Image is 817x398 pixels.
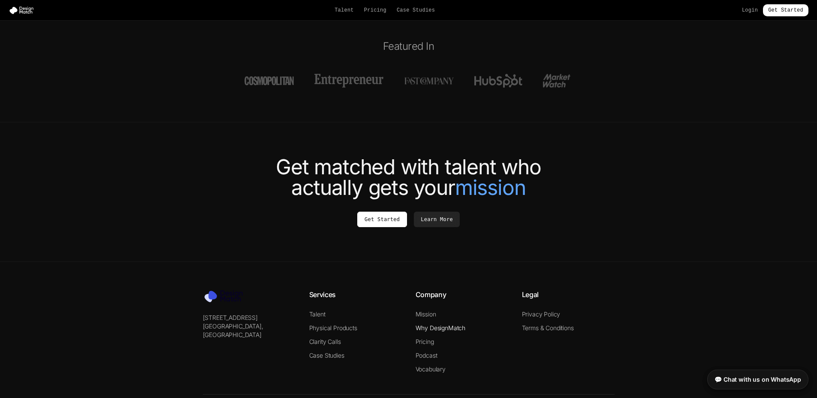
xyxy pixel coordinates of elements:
[416,324,466,331] a: Why DesignMatch
[474,74,522,88] img: Featured Logo 4
[309,289,402,300] h4: Services
[357,212,407,227] a: Get Started
[707,370,808,389] a: 💬 Chat with us on WhatsApp
[244,74,294,88] img: Featured Logo 1
[543,74,573,88] img: Featured Logo 5
[203,313,295,322] p: [STREET_ADDRESS]
[309,338,341,345] a: Clarity Calls
[763,4,808,16] a: Get Started
[742,7,758,14] a: Login
[397,7,435,14] a: Case Studies
[416,310,436,318] a: Mission
[364,7,386,14] a: Pricing
[169,157,649,198] h2: Get matched with talent who actually gets your
[522,324,574,331] a: Terms & Conditions
[9,6,38,15] img: Design Match
[416,365,446,373] a: Vocabulary
[335,7,354,14] a: Talent
[416,289,508,300] h4: Company
[169,39,649,53] h2: Featured In
[203,322,295,339] p: [GEOGRAPHIC_DATA], [GEOGRAPHIC_DATA]
[416,352,437,359] a: Podcast
[404,74,454,88] img: Featured Logo 3
[309,324,357,331] a: Physical Products
[309,352,344,359] a: Case Studies
[416,338,434,345] a: Pricing
[203,289,250,303] img: Design Match
[522,310,561,318] a: Privacy Policy
[309,310,326,318] a: Talent
[522,289,615,300] h4: Legal
[414,212,460,227] a: Learn More
[455,177,526,198] span: mission
[314,74,383,88] img: Featured Logo 2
